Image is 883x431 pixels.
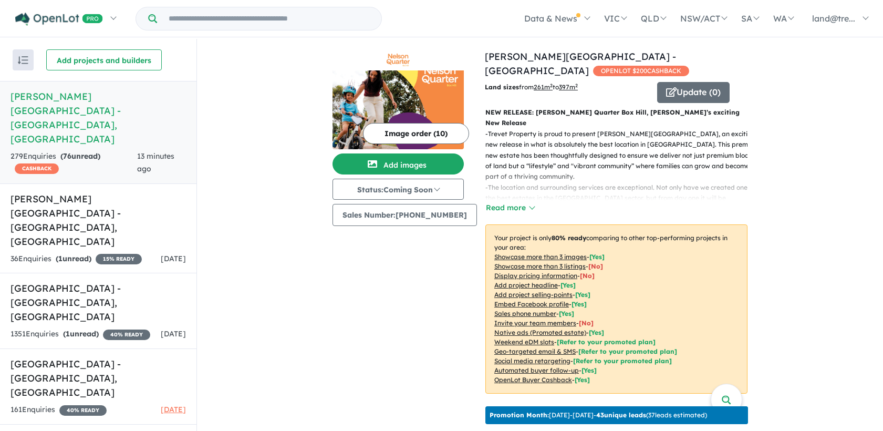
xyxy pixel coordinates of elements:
h5: [PERSON_NAME] [GEOGRAPHIC_DATA] - [GEOGRAPHIC_DATA] , [GEOGRAPHIC_DATA] [11,192,186,249]
sup: 2 [575,83,578,88]
h5: [GEOGRAPHIC_DATA] - [GEOGRAPHIC_DATA] , [GEOGRAPHIC_DATA] [11,281,186,324]
span: 76 [63,151,71,161]
u: Social media retargeting [494,357,570,365]
u: Weekend eDM slots [494,338,554,346]
span: [Yes] [581,366,597,374]
p: [DATE] - [DATE] - ( 37 leads estimated) [490,411,707,420]
button: Add projects and builders [46,49,162,70]
span: land@tre... [812,13,855,24]
p: - Trevet Property is proud to present [PERSON_NAME][GEOGRAPHIC_DATA], an exciting new release in ... [485,129,756,182]
span: [Yes] [589,329,604,336]
u: Automated buyer follow-up [494,366,579,374]
span: CASHBACK [15,163,59,174]
p: NEW RELEASE: [PERSON_NAME] Quarter Box Hill, [PERSON_NAME]’s exciting New Release [485,107,747,129]
span: [ No ] [579,319,594,327]
u: OpenLot Buyer Cashback [494,376,572,384]
u: Display pricing information [494,272,577,280]
u: 261 m [534,83,553,91]
span: [DATE] [161,254,186,263]
button: Add images [333,153,464,175]
b: Land sizes [485,83,519,91]
span: [ Yes ] [560,281,576,289]
p: from [485,82,649,93]
span: 1 [66,329,70,338]
input: Try estate name, suburb, builder or developer [159,7,379,30]
span: 1 [58,254,63,263]
span: [DATE] [161,405,186,414]
u: 397 m [559,83,578,91]
button: Status:Coming Soon [333,179,464,200]
span: [Refer to your promoted plan] [573,357,672,365]
div: 1351 Enquir ies [11,328,150,341]
button: Image order (10) [363,123,469,144]
u: Native ads (Promoted estate) [494,329,586,336]
span: [ Yes ] [575,291,590,299]
div: 161 Enquir ies [11,404,107,416]
u: Add project headline [494,281,558,289]
u: Add project selling-points [494,291,573,299]
span: to [553,83,578,91]
button: Update (0) [657,82,730,103]
strong: ( unread) [56,254,91,263]
span: [ Yes ] [572,300,587,308]
span: 40 % READY [59,405,107,416]
div: 279 Enquir ies [11,150,137,176]
span: [ Yes ] [559,310,574,317]
u: Showcase more than 3 listings [494,262,586,270]
span: [ Yes ] [589,253,605,261]
u: Showcase more than 3 images [494,253,587,261]
span: [Yes] [575,376,590,384]
span: [ No ] [588,262,603,270]
button: Read more [485,202,535,214]
h5: [GEOGRAPHIC_DATA] - [GEOGRAPHIC_DATA] , [GEOGRAPHIC_DATA] [11,357,186,399]
a: Nelson Quarter Estate - Box Hill LogoNelson Quarter Estate - Box Hill [333,49,464,149]
img: sort.svg [18,56,28,64]
img: Nelson Quarter Estate - Box Hill [333,70,464,149]
b: Promotion Month: [490,411,549,419]
span: 40 % READY [103,330,150,340]
span: [Refer to your promoted plan] [557,338,656,346]
img: Nelson Quarter Estate - Box Hill Logo [337,54,460,66]
span: 15 % READY [96,254,142,264]
p: Your project is only comparing to other top-performing projects in your area: - - - - - - - - - -... [485,224,747,394]
h5: [PERSON_NAME][GEOGRAPHIC_DATA] - [GEOGRAPHIC_DATA] , [GEOGRAPHIC_DATA] [11,89,186,146]
span: [Refer to your promoted plan] [578,347,677,355]
span: 13 minutes ago [137,151,174,173]
u: Invite your team members [494,319,576,327]
span: [ No ] [580,272,595,280]
img: Openlot PRO Logo White [15,13,103,26]
span: OPENLOT $ 200 CASHBACK [593,66,689,76]
strong: ( unread) [63,329,99,338]
span: [DATE] [161,329,186,338]
b: 80 % ready [552,234,586,242]
u: Geo-targeted email & SMS [494,347,576,355]
p: - The location and surrounding services are exceptional. Not only have we created one of the best... [485,182,756,214]
sup: 2 [550,83,553,88]
button: Sales Number:[PHONE_NUMBER] [333,204,477,226]
b: 43 unique leads [596,411,646,419]
u: Embed Facebook profile [494,300,569,308]
strong: ( unread) [60,151,100,161]
u: Sales phone number [494,310,556,317]
div: 36 Enquir ies [11,253,142,265]
a: [PERSON_NAME][GEOGRAPHIC_DATA] - [GEOGRAPHIC_DATA] [485,50,676,77]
